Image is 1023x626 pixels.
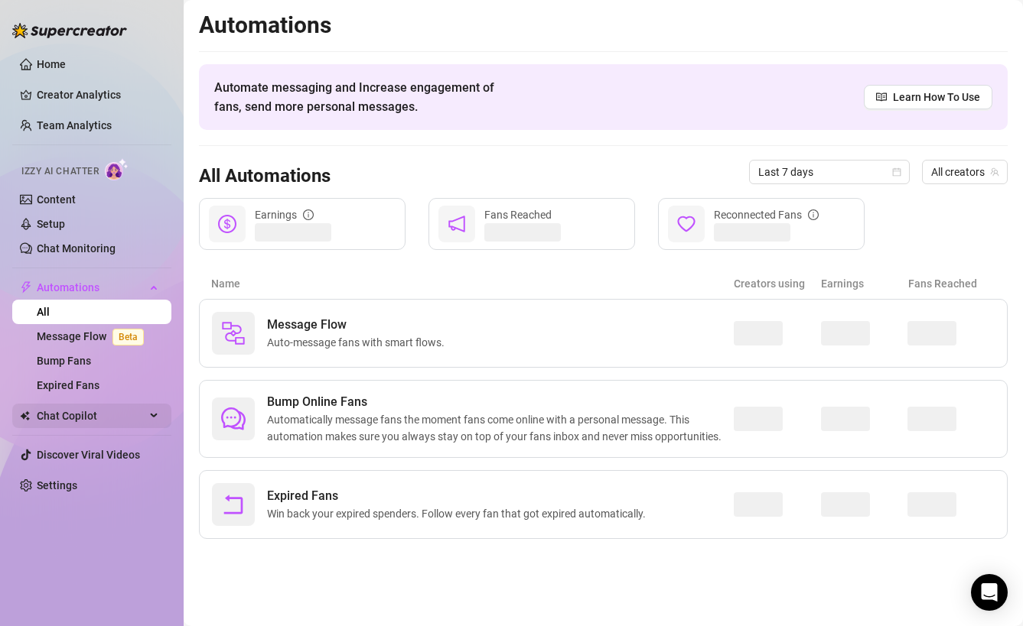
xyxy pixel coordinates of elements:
span: Beta [112,329,144,345]
span: Message Flow [267,316,451,334]
a: Message FlowBeta [37,330,150,342]
span: team [990,167,999,177]
span: rollback [221,492,246,517]
span: notification [448,215,466,233]
span: Expired Fans [267,487,652,505]
span: Automatically message fans the moment fans come online with a personal message. This automation m... [267,411,734,445]
a: Content [37,193,76,206]
span: heart [677,215,696,233]
a: Creator Analytics [37,83,159,107]
span: calendar [892,167,901,177]
a: Team Analytics [37,119,112,131]
span: Last 7 days [758,161,901,183]
a: Chat Monitoring [37,242,116,255]
article: Fans Reached [908,275,995,292]
img: AI Chatter [105,158,129,180]
a: Bump Fans [37,355,91,367]
a: All [37,306,50,318]
div: Open Intercom Messenger [971,574,1008,611]
div: Earnings [255,206,314,223]
span: Learn How To Use [893,89,980,105]
img: Chat Copilot [20,410,30,421]
article: Earnings [821,275,908,292]
span: info-circle [808,209,819,220]
span: Automate messaging and Increase engagement of fans, send more personal messages. [214,78,509,116]
span: read [876,92,887,102]
h2: Automations [199,11,1008,40]
img: svg%3e [221,321,246,345]
span: thunderbolt [20,281,32,294]
article: Name [211,275,734,292]
a: Setup [37,218,65,230]
span: Win back your expired spenders. Follow every fan that got expired automatically. [267,505,652,522]
a: Expired Fans [37,379,99,391]
span: Fans Reached [484,209,552,221]
h3: All Automations [199,164,331,189]
span: Automations [37,275,145,300]
a: Learn How To Use [864,85,992,109]
span: comment [221,407,246,431]
img: logo-BBDzfeDw.svg [12,23,127,38]
span: Izzy AI Chatter [21,164,99,179]
span: All creators [931,161,999,183]
span: Chat Copilot [37,404,145,428]
div: Reconnected Fans [714,206,819,223]
span: Bump Online Fans [267,393,734,411]
span: dollar [218,215,236,233]
a: Home [37,58,66,70]
a: Settings [37,479,77,491]
span: info-circle [303,209,314,220]
span: Auto-message fans with smart flows. [267,334,451,351]
a: Discover Viral Videos [37,449,140,461]
article: Creators using [734,275,821,292]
